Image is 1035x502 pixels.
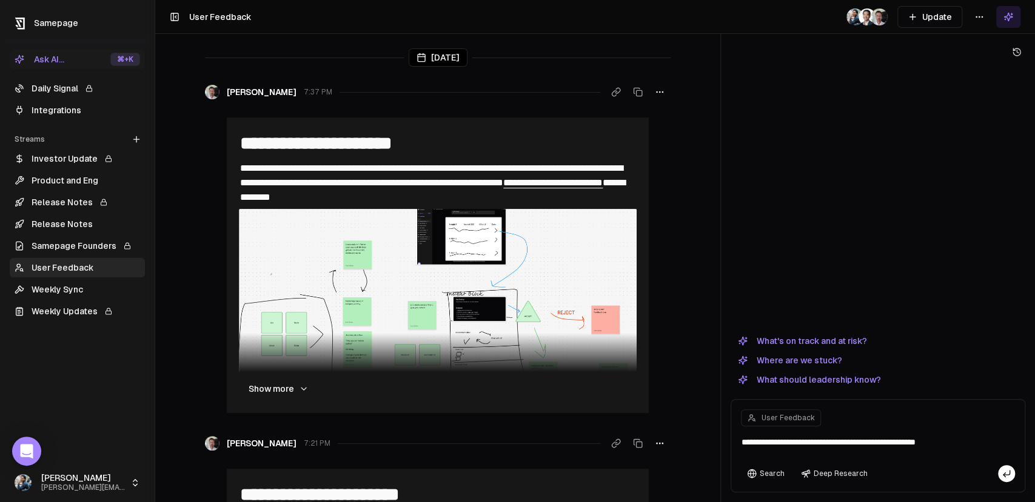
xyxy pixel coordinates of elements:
[10,236,145,256] a: Samepage Founders
[239,377,318,401] button: Show more
[12,437,41,466] div: Open Intercom Messenger
[10,101,145,120] a: Integrations
[897,6,962,28] button: Update
[41,483,126,492] span: [PERSON_NAME][EMAIL_ADDRESS]
[15,53,64,65] div: Ask AI...
[859,8,876,25] img: _image
[10,193,145,212] a: Release Notes
[10,149,145,168] a: Investor Update
[10,468,145,497] button: [PERSON_NAME][PERSON_NAME][EMAIL_ADDRESS]
[871,8,888,25] img: _image
[795,465,873,482] button: Deep Research
[227,86,296,98] span: [PERSON_NAME]
[731,353,849,368] button: Where are we stuck?
[10,79,145,98] a: Daily Signal
[34,18,78,28] span: Samepage
[409,48,467,67] div: [DATE]
[10,302,145,321] a: Weekly Updates
[741,465,790,482] button: Search
[10,50,145,69] button: Ask AI...⌘+K
[761,413,814,423] span: User Feedback
[10,280,145,299] a: Weekly Sync
[304,438,330,448] span: 7:21 PM
[227,437,296,449] span: [PERSON_NAME]
[10,130,145,149] div: Streams
[10,214,145,234] a: Release Notes
[110,53,140,66] div: ⌘ +K
[304,87,332,97] span: 7:37 PM
[10,171,145,190] a: Product and Eng
[205,85,219,99] img: _image
[731,372,888,387] button: What should leadership know?
[41,473,126,484] span: [PERSON_NAME]
[731,334,874,348] button: What's on track and at risk?
[15,474,32,491] img: 1695405595226.jpeg
[846,8,863,25] img: 1695405595226.jpeg
[189,12,251,22] span: User Feedback
[10,258,145,277] a: User Feedback
[205,436,219,451] img: _image
[239,209,637,443] img: 2025-07-09_19-32-11.png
